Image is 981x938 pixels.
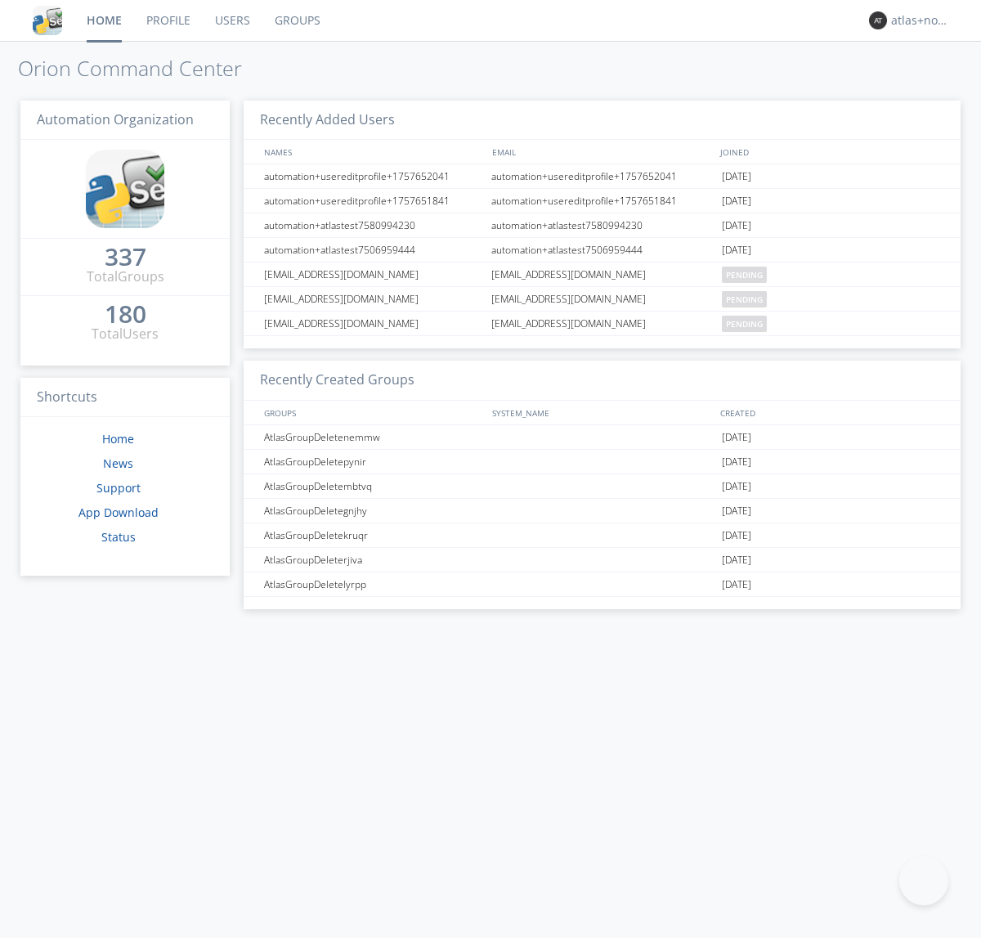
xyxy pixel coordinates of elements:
[244,312,961,336] a: [EMAIL_ADDRESS][DOMAIN_NAME][EMAIL_ADDRESS][DOMAIN_NAME]pending
[244,213,961,238] a: automation+atlastest7580994230automation+atlastest7580994230[DATE]
[20,378,230,418] h3: Shortcuts
[260,312,486,335] div: [EMAIL_ADDRESS][DOMAIN_NAME]
[96,480,141,496] a: Support
[722,213,751,238] span: [DATE]
[487,164,718,188] div: automation+usereditprofile+1757652041
[244,474,961,499] a: AtlasGroupDeletembtvq[DATE]
[105,306,146,325] a: 180
[722,291,767,307] span: pending
[244,361,961,401] h3: Recently Created Groups
[105,306,146,322] div: 180
[869,11,887,29] img: 373638.png
[260,450,486,473] div: AtlasGroupDeletepynir
[488,401,716,424] div: SYSTEM_NAME
[244,189,961,213] a: automation+usereditprofile+1757651841automation+usereditprofile+1757651841[DATE]
[722,548,751,572] span: [DATE]
[487,263,718,286] div: [EMAIL_ADDRESS][DOMAIN_NAME]
[716,140,945,164] div: JOINED
[37,110,194,128] span: Automation Organization
[899,856,948,905] iframe: Toggle Customer Support
[244,499,961,523] a: AtlasGroupDeletegnjhy[DATE]
[244,263,961,287] a: [EMAIL_ADDRESS][DOMAIN_NAME][EMAIL_ADDRESS][DOMAIN_NAME]pending
[86,150,164,228] img: cddb5a64eb264b2086981ab96f4c1ba7
[722,425,751,450] span: [DATE]
[260,189,486,213] div: automation+usereditprofile+1757651841
[722,164,751,189] span: [DATE]
[260,140,484,164] div: NAMES
[487,189,718,213] div: automation+usereditprofile+1757651841
[102,431,134,447] a: Home
[244,523,961,548] a: AtlasGroupDeletekruqr[DATE]
[716,401,945,424] div: CREATED
[487,287,718,311] div: [EMAIL_ADDRESS][DOMAIN_NAME]
[260,474,486,498] div: AtlasGroupDeletembtvq
[92,325,159,343] div: Total Users
[722,316,767,332] span: pending
[244,572,961,597] a: AtlasGroupDeletelyrpp[DATE]
[488,140,716,164] div: EMAIL
[487,238,718,262] div: automation+atlastest7506959444
[103,456,133,471] a: News
[101,529,136,545] a: Status
[244,164,961,189] a: automation+usereditprofile+1757652041automation+usereditprofile+1757652041[DATE]
[260,499,486,523] div: AtlasGroupDeletegnjhy
[260,425,486,449] div: AtlasGroupDeletenemmw
[87,267,164,286] div: Total Groups
[244,425,961,450] a: AtlasGroupDeletenemmw[DATE]
[891,12,952,29] div: atlas+nodispatch
[260,572,486,596] div: AtlasGroupDeletelyrpp
[244,548,961,572] a: AtlasGroupDeleterjiva[DATE]
[722,572,751,597] span: [DATE]
[260,213,486,237] div: automation+atlastest7580994230
[722,267,767,283] span: pending
[722,523,751,548] span: [DATE]
[487,213,718,237] div: automation+atlastest7580994230
[260,548,486,572] div: AtlasGroupDeleterjiva
[244,450,961,474] a: AtlasGroupDeletepynir[DATE]
[722,450,751,474] span: [DATE]
[244,101,961,141] h3: Recently Added Users
[487,312,718,335] div: [EMAIL_ADDRESS][DOMAIN_NAME]
[78,505,159,520] a: App Download
[105,249,146,265] div: 337
[722,238,751,263] span: [DATE]
[722,189,751,213] span: [DATE]
[260,401,484,424] div: GROUPS
[244,287,961,312] a: [EMAIL_ADDRESS][DOMAIN_NAME][EMAIL_ADDRESS][DOMAIN_NAME]pending
[33,6,62,35] img: cddb5a64eb264b2086981ab96f4c1ba7
[260,238,486,262] div: automation+atlastest7506959444
[244,238,961,263] a: automation+atlastest7506959444automation+atlastest7506959444[DATE]
[260,523,486,547] div: AtlasGroupDeletekruqr
[260,263,486,286] div: [EMAIL_ADDRESS][DOMAIN_NAME]
[722,499,751,523] span: [DATE]
[722,474,751,499] span: [DATE]
[260,164,486,188] div: automation+usereditprofile+1757652041
[105,249,146,267] a: 337
[260,287,486,311] div: [EMAIL_ADDRESS][DOMAIN_NAME]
